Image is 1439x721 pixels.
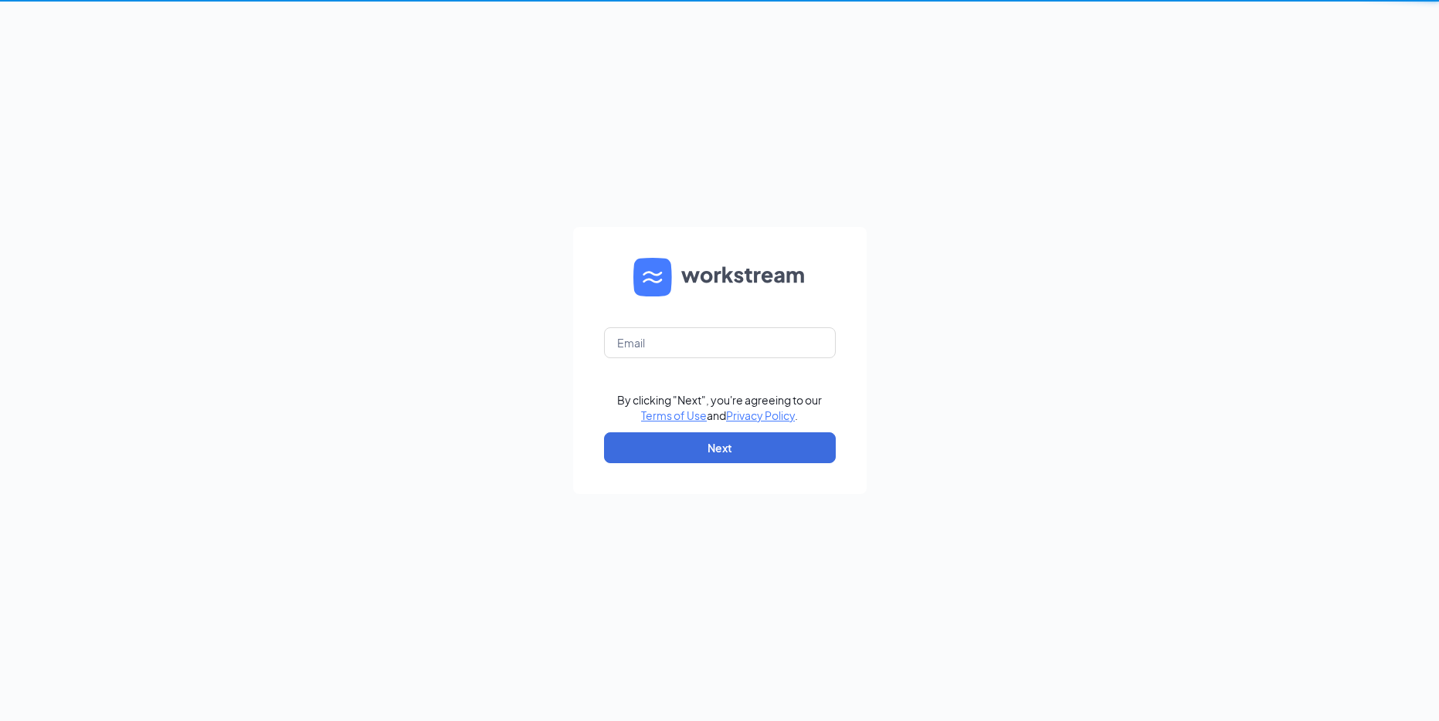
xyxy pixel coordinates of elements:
a: Privacy Policy [726,408,795,422]
a: Terms of Use [641,408,707,422]
div: By clicking "Next", you're agreeing to our and . [617,392,822,423]
input: Email [604,327,836,358]
img: WS logo and Workstream text [633,258,806,296]
button: Next [604,432,836,463]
